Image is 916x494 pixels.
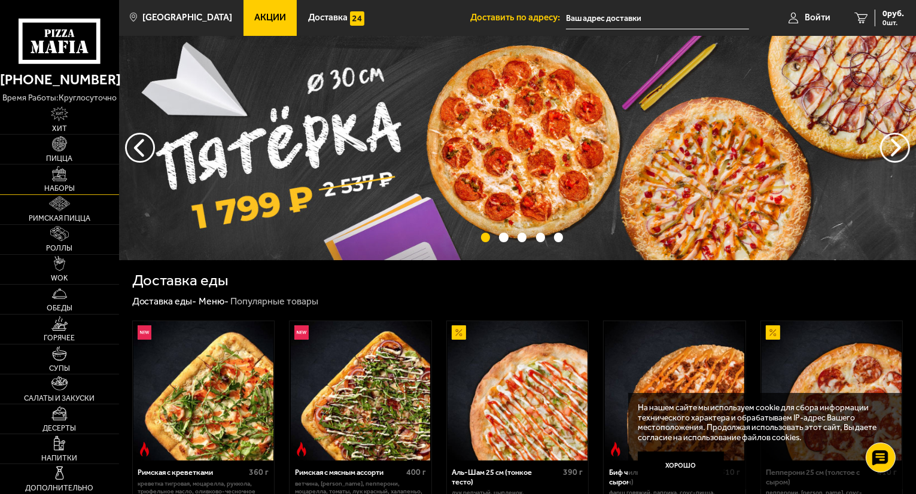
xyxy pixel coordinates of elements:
button: точки переключения [518,233,527,242]
button: точки переключения [481,233,490,242]
img: Новинка [294,325,309,340]
button: предыдущий [880,133,910,163]
span: WOK [51,275,68,282]
span: Пицца [47,155,73,162]
a: НовинкаОстрое блюдоРимская с креветками [133,321,275,461]
a: Острое блюдоБиф чили 25 см (толстое с сыром) [604,321,745,461]
span: Доставить по адресу: [470,13,566,22]
span: Роллы [47,245,73,252]
span: Римская пицца [29,215,90,222]
span: Салаты и закуски [25,395,95,402]
span: 0 руб. [882,10,904,18]
span: Супы [49,365,70,372]
span: Наборы [44,185,75,192]
span: Доставка [308,13,348,22]
span: 360 г [249,467,269,477]
span: Напитки [42,455,78,462]
div: Римская с креветками [138,468,246,477]
span: Дополнительно [26,484,94,492]
img: Острое блюдо [138,442,152,456]
h1: Доставка еды [132,273,229,288]
img: Биф чили 25 см (толстое с сыром) [605,321,745,461]
div: Биф чили 25 см (толстое с сыром) [609,468,717,486]
button: точки переключения [499,233,508,242]
img: 15daf4d41897b9f0e9f617042186c801.svg [350,11,364,26]
div: Римская с мясным ассорти [295,468,403,477]
span: 400 г [406,467,426,477]
span: Десерты [43,425,77,432]
img: Аль-Шам 25 см (тонкое тесто) [448,321,588,461]
img: Новинка [138,325,152,340]
span: [GEOGRAPHIC_DATA] [142,13,232,22]
button: Хорошо [638,452,724,480]
div: Аль-Шам 25 см (тонкое тесто) [452,468,560,486]
span: Хит [52,125,67,132]
img: Острое блюдо [608,442,623,456]
span: 390 г [564,467,583,477]
img: Римская с креветками [133,321,273,461]
p: На нашем сайте мы используем cookie для сбора информации технического характера и обрабатываем IP... [638,402,886,442]
input: Ваш адрес доставки [566,7,749,29]
div: Популярные товары [230,295,318,308]
img: Акционный [766,325,780,340]
img: Акционный [452,325,466,340]
a: АкционныйАль-Шам 25 см (тонкое тесто) [447,321,589,461]
img: Острое блюдо [294,442,309,456]
button: следующий [125,133,155,163]
span: Обеды [47,304,72,312]
a: АкционныйПепперони 25 см (толстое с сыром) [761,321,903,461]
button: точки переключения [536,233,545,242]
a: НовинкаОстрое блюдоРимская с мясным ассорти [290,321,431,461]
img: Пепперони 25 см (толстое с сыром) [762,321,902,461]
span: Войти [805,13,830,22]
a: Меню- [199,295,229,307]
span: Горячее [44,334,75,341]
span: 0 шт. [882,19,904,26]
button: точки переключения [554,233,563,242]
img: Римская с мясным ассорти [291,321,431,461]
a: Доставка еды- [132,295,197,307]
span: Акции [254,13,286,22]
